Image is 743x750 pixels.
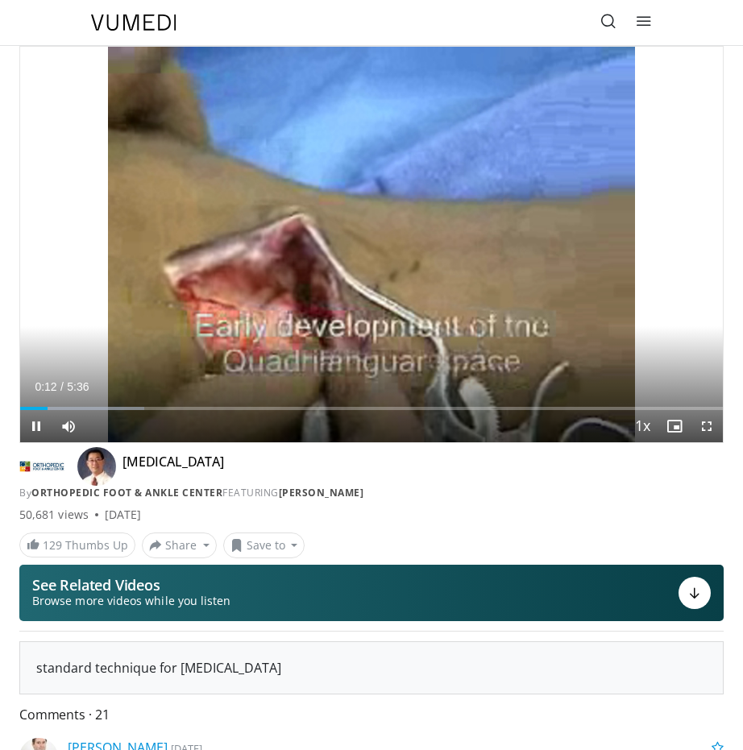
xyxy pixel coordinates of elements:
[223,532,305,558] button: Save to
[36,658,707,677] div: standard technique for [MEDICAL_DATA]
[279,486,364,499] a: [PERSON_NAME]
[142,532,217,558] button: Share
[105,507,141,523] div: [DATE]
[19,507,89,523] span: 50,681 views
[31,486,222,499] a: Orthopedic Foot & Ankle Center
[43,537,62,553] span: 129
[77,447,116,486] img: Avatar
[32,577,230,593] p: See Related Videos
[19,454,64,479] img: Orthopedic Foot & Ankle Center
[20,47,723,442] video-js: Video Player
[19,486,724,500] div: By FEATURING
[19,704,724,725] span: Comments 21
[67,380,89,393] span: 5:36
[122,454,224,479] h4: [MEDICAL_DATA]
[52,410,85,442] button: Mute
[19,532,135,557] a: 129 Thumbs Up
[658,410,691,442] button: Enable picture-in-picture mode
[20,407,723,410] div: Progress Bar
[60,380,64,393] span: /
[626,410,658,442] button: Playback Rate
[20,410,52,442] button: Pause
[91,15,176,31] img: VuMedi Logo
[32,593,230,609] span: Browse more videos while you listen
[691,410,723,442] button: Fullscreen
[35,380,56,393] span: 0:12
[19,565,724,621] button: See Related Videos Browse more videos while you listen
